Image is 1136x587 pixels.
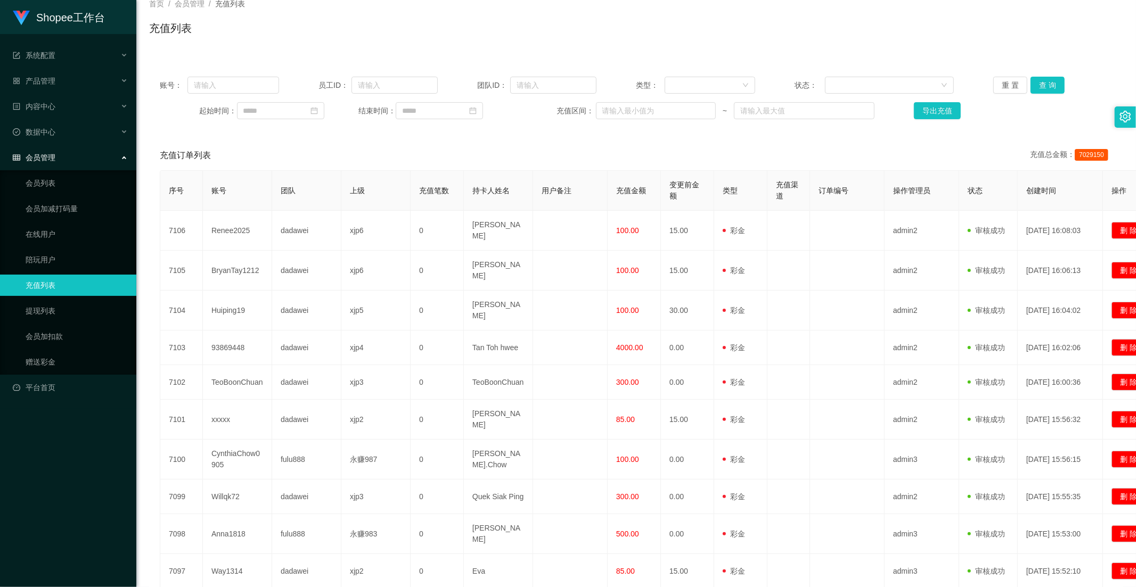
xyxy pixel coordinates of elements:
[723,415,745,424] span: 彩金
[1030,149,1113,162] div: 充值总金额：
[26,300,128,321] a: 提现列表
[341,440,411,479] td: 永赚987
[1018,211,1103,251] td: [DATE] 16:08:03
[13,377,128,398] a: 图标: dashboard平台首页
[596,102,716,119] input: 请输入最小值为
[26,249,128,270] a: 陪玩用户
[661,291,714,330] td: 30.00
[341,251,411,291] td: xjp6
[464,211,533,251] td: [PERSON_NAME]
[187,77,279,94] input: 请输入
[203,440,272,479] td: CynthiaChow0905
[272,400,341,440] td: dadawei
[1018,365,1103,400] td: [DATE] 16:00:36
[13,153,55,162] span: 会员管理
[341,365,411,400] td: xjp3
[968,266,1005,275] span: 审核成功
[341,211,411,251] td: xjp6
[272,479,341,514] td: dadawei
[616,226,639,235] span: 100.00
[13,13,105,21] a: Shopee工作台
[616,343,643,352] span: 4000.00
[13,77,20,85] i: 图标: appstore-o
[411,479,464,514] td: 0
[160,80,187,91] span: 账号：
[464,479,533,514] td: Quek Siak Ping
[411,440,464,479] td: 0
[203,365,272,400] td: TeoBoonChuan
[723,378,745,386] span: 彩金
[968,186,983,195] span: 状态
[723,226,745,235] span: 彩金
[13,154,20,161] i: 图标: table
[542,186,571,195] span: 用户备注
[13,103,20,110] i: 图标: profile
[885,400,959,440] td: admin2
[203,400,272,440] td: xxxxx
[203,291,272,330] td: Huiping19
[616,455,639,464] span: 100.00
[169,186,184,195] span: 序号
[203,330,272,365] td: 93869448
[352,77,438,94] input: 请输入
[616,186,646,195] span: 充值金额
[716,105,734,117] span: ~
[203,211,272,251] td: Renee2025
[661,365,714,400] td: 0.00
[893,186,930,195] span: 操作管理员
[885,440,959,479] td: admin3
[636,80,664,91] span: 类型：
[723,492,745,501] span: 彩金
[885,365,959,400] td: admin2
[885,514,959,554] td: admin3
[203,479,272,514] td: Willqk72
[968,306,1005,315] span: 审核成功
[272,365,341,400] td: dadawei
[464,440,533,479] td: [PERSON_NAME].Chow
[661,514,714,554] td: 0.00
[557,105,595,117] span: 充值区间：
[411,211,464,251] td: 0
[160,440,203,479] td: 7100
[968,343,1005,352] span: 审核成功
[13,102,55,111] span: 内容中心
[26,172,128,194] a: 会员列表
[968,415,1005,424] span: 审核成功
[26,275,128,296] a: 充值列表
[795,80,826,91] span: 状态：
[661,440,714,479] td: 0.00
[723,343,745,352] span: 彩金
[411,251,464,291] td: 0
[477,80,510,91] span: 团队ID：
[819,186,848,195] span: 订单编号
[318,80,352,91] span: 员工ID：
[464,365,533,400] td: TeoBoonChuan
[776,180,798,200] span: 充值渠道
[272,440,341,479] td: fulu888
[510,77,596,94] input: 请输入
[464,251,533,291] td: [PERSON_NAME]
[358,105,396,117] span: 结束时间：
[160,400,203,440] td: 7101
[200,105,237,117] span: 起始时间：
[341,479,411,514] td: xjp3
[723,306,745,315] span: 彩金
[464,514,533,554] td: [PERSON_NAME]
[616,306,639,315] span: 100.00
[914,102,961,119] button: 导出充值
[734,102,874,119] input: 请输入最大值
[26,326,128,347] a: 会员加扣款
[661,211,714,251] td: 15.00
[616,567,635,575] span: 85.00
[968,226,1005,235] span: 审核成功
[661,330,714,365] td: 0.00
[272,251,341,291] td: dadawei
[13,51,55,60] span: 系统配置
[1018,479,1103,514] td: [DATE] 15:55:35
[36,1,105,35] h1: Shopee工作台
[13,52,20,59] i: 图标: form
[616,378,639,386] span: 300.00
[1018,514,1103,554] td: [DATE] 15:53:00
[13,11,30,26] img: logo.9652507e.png
[160,251,203,291] td: 7105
